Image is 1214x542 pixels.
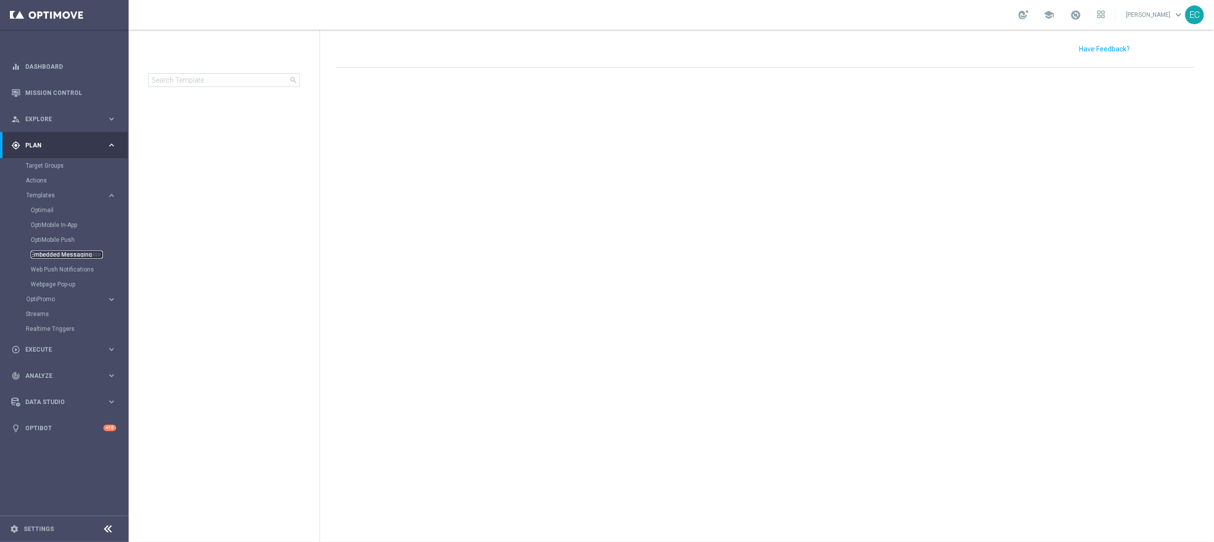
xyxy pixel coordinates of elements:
[25,347,107,353] span: Execute
[31,221,103,229] a: OptiMobile In-App
[103,425,116,431] div: +10
[11,345,107,354] div: Execute
[11,424,117,432] button: lightbulb Optibot +10
[11,63,117,71] button: equalizer Dashboard
[26,295,117,303] button: OptiPromo keyboard_arrow_right
[11,415,116,441] div: Optibot
[11,372,117,380] button: track_changes Analyze keyboard_arrow_right
[26,173,128,188] div: Actions
[1079,45,1130,52] input: Have Feedback?
[1125,7,1185,22] a: [PERSON_NAME]keyboard_arrow_down
[1173,9,1184,20] span: keyboard_arrow_down
[26,188,128,292] div: Templates
[11,398,107,406] div: Data Studio
[25,399,107,405] span: Data Studio
[148,73,300,87] input: Search Template
[26,191,117,199] button: Templates keyboard_arrow_right
[31,232,128,247] div: OptiMobile Push
[1044,9,1055,20] span: school
[11,62,20,71] i: equalizer
[11,371,107,380] div: Analyze
[26,292,128,307] div: OptiPromo
[26,321,128,336] div: Realtime Triggers
[11,80,116,106] div: Mission Control
[26,192,107,198] div: Templates
[11,371,20,380] i: track_changes
[26,296,97,302] span: OptiPromo
[26,162,103,170] a: Target Groups
[107,371,116,380] i: keyboard_arrow_right
[31,262,128,277] div: Web Push Notifications
[289,76,297,84] span: search
[25,116,107,122] span: Explore
[107,191,116,200] i: keyboard_arrow_right
[31,218,128,232] div: OptiMobile In-App
[11,346,117,354] button: play_circle_outline Execute keyboard_arrow_right
[11,115,20,124] i: person_search
[25,373,107,379] span: Analyze
[25,53,116,80] a: Dashboard
[10,525,19,534] i: settings
[107,397,116,406] i: keyboard_arrow_right
[11,53,116,80] div: Dashboard
[25,415,103,441] a: Optibot
[31,203,128,218] div: Optimail
[11,141,107,150] div: Plan
[31,251,103,259] a: Embedded Messaging
[25,80,116,106] a: Mission Control
[107,295,116,304] i: keyboard_arrow_right
[31,277,128,292] div: Webpage Pop-up
[107,140,116,150] i: keyboard_arrow_right
[11,345,20,354] i: play_circle_outline
[31,206,103,214] a: Optimail
[25,142,107,148] span: Plan
[24,526,54,532] a: Settings
[26,307,128,321] div: Streams
[11,115,117,123] button: person_search Explore keyboard_arrow_right
[11,89,117,97] button: Mission Control
[31,280,103,288] a: Webpage Pop-up
[11,141,117,149] button: gps_fixed Plan keyboard_arrow_right
[31,247,128,262] div: Embedded Messaging
[26,158,128,173] div: Target Groups
[11,398,117,406] button: Data Studio keyboard_arrow_right
[26,192,97,198] span: Templates
[107,345,116,354] i: keyboard_arrow_right
[107,114,116,124] i: keyboard_arrow_right
[11,424,20,433] i: lightbulb
[11,115,107,124] div: Explore
[11,141,20,150] i: gps_fixed
[1185,5,1204,24] div: EC
[26,325,103,333] a: Realtime Triggers
[26,296,107,302] div: OptiPromo
[26,177,103,184] a: Actions
[31,266,103,273] a: Web Push Notifications
[31,236,103,244] a: OptiMobile Push
[26,310,103,318] a: Streams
